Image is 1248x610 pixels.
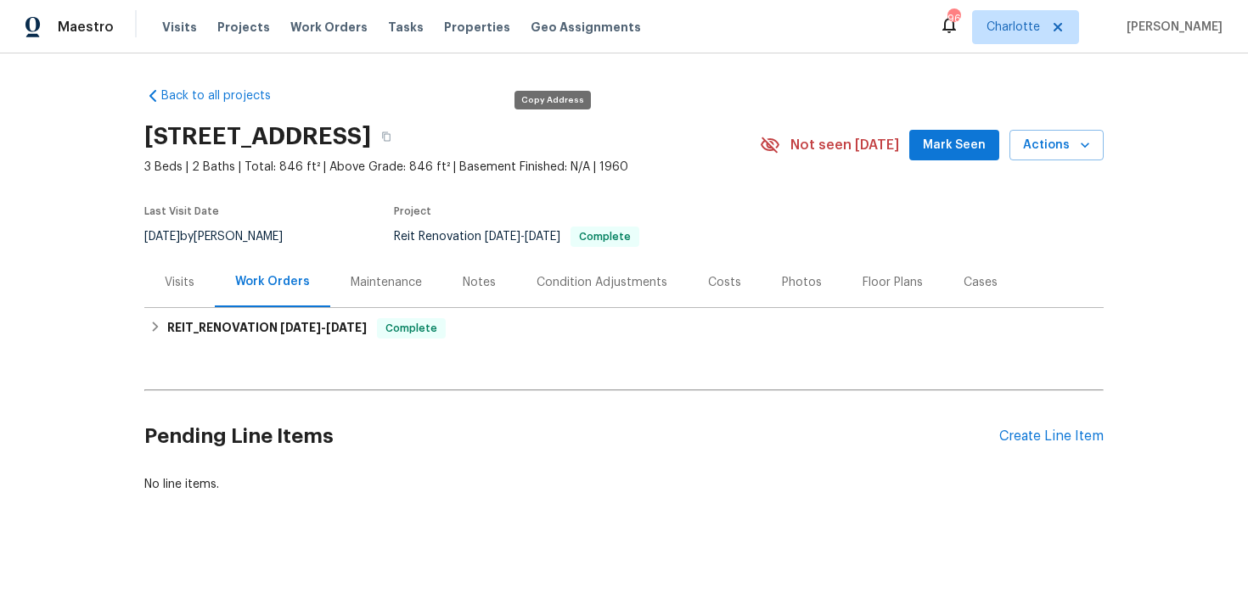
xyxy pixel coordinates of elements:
[782,274,822,291] div: Photos
[708,274,741,291] div: Costs
[444,19,510,36] span: Properties
[144,308,1104,349] div: REIT_RENOVATION [DATE]-[DATE]Complete
[144,206,219,216] span: Last Visit Date
[947,10,959,27] div: 96
[525,231,560,243] span: [DATE]
[909,130,999,161] button: Mark Seen
[144,476,1104,493] div: No line items.
[144,227,303,247] div: by [PERSON_NAME]
[144,128,371,145] h2: [STREET_ADDRESS]
[144,231,180,243] span: [DATE]
[290,19,368,36] span: Work Orders
[987,19,1040,36] span: Charlotte
[572,232,638,242] span: Complete
[485,231,520,243] span: [DATE]
[144,87,307,104] a: Back to all projects
[531,19,641,36] span: Geo Assignments
[394,231,639,243] span: Reit Renovation
[235,273,310,290] div: Work Orders
[790,137,899,154] span: Not seen [DATE]
[280,322,321,333] span: [DATE]
[351,274,422,291] div: Maintenance
[394,206,431,216] span: Project
[388,21,424,33] span: Tasks
[58,19,114,36] span: Maestro
[1009,130,1104,161] button: Actions
[379,320,444,337] span: Complete
[1120,19,1223,36] span: [PERSON_NAME]
[165,274,194,291] div: Visits
[463,274,496,291] div: Notes
[217,19,270,36] span: Projects
[863,274,923,291] div: Floor Plans
[167,318,367,339] h6: REIT_RENOVATION
[485,231,560,243] span: -
[964,274,998,291] div: Cases
[326,322,367,333] span: [DATE]
[144,397,999,476] h2: Pending Line Items
[999,428,1104,445] div: Create Line Item
[280,322,367,333] span: -
[923,135,986,156] span: Mark Seen
[162,19,197,36] span: Visits
[144,159,760,176] span: 3 Beds | 2 Baths | Total: 846 ft² | Above Grade: 846 ft² | Basement Finished: N/A | 1960
[1023,135,1090,156] span: Actions
[537,274,667,291] div: Condition Adjustments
